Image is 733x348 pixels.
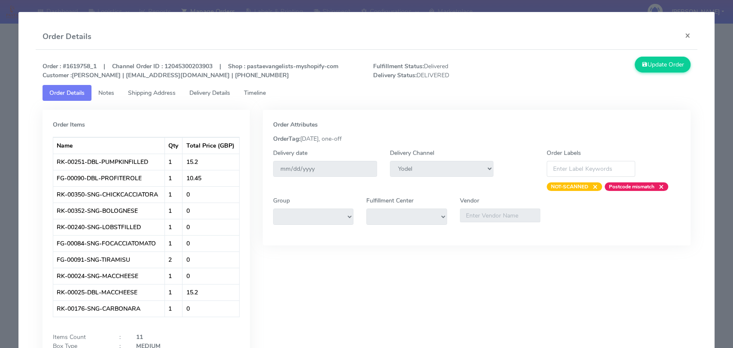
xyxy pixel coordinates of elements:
[244,89,266,97] span: Timeline
[53,203,165,219] td: RK-00352-SNG-BOLOGNESE
[654,182,664,191] span: ×
[165,284,182,300] td: 1
[165,170,182,186] td: 1
[46,333,113,342] div: Items Count
[273,121,318,129] strong: Order Attributes
[165,137,182,154] th: Qty
[373,62,423,70] strong: Fulfillment Status:
[43,31,91,42] h4: Order Details
[273,148,307,157] label: Delivery date
[678,24,697,47] button: Close
[165,251,182,268] td: 2
[182,235,239,251] td: 0
[53,251,165,268] td: FG-00091-SNG-TIRAMISU
[182,154,239,170] td: 15.2
[366,196,414,205] label: Fulfillment Center
[551,183,588,190] strong: NOT-SCANNED
[609,183,654,190] strong: Postcode mismatch
[98,89,114,97] span: Notes
[267,134,687,143] div: [DATE], one-off
[182,186,239,203] td: 0
[390,148,434,157] label: Delivery Channel
[165,154,182,170] td: 1
[165,186,182,203] td: 1
[460,209,540,222] input: Enter Vendor Name
[182,300,239,317] td: 0
[113,333,130,342] div: :
[53,154,165,170] td: RK-00251-DBL-PUMPKINFILLED
[136,333,143,341] strong: 11
[53,186,165,203] td: RK-00350-SNG-CHICKCACCIATORA
[43,71,72,79] strong: Customer :
[165,300,182,317] td: 1
[53,284,165,300] td: RK-00025-DBL-MACCHEESE
[53,121,85,129] strong: Order Items
[165,203,182,219] td: 1
[182,170,239,186] td: 10.45
[273,196,290,205] label: Group
[128,89,176,97] span: Shipping Address
[43,62,338,79] strong: Order : #1619758_1 | Channel Order ID : 12045300203903 | Shop : pastaevangelists-myshopify-com [P...
[53,300,165,317] td: RK-00176-SNG-CARBONARA
[165,219,182,235] td: 1
[182,284,239,300] td: 15.2
[547,161,635,177] input: Enter Label Keywords
[588,182,598,191] span: ×
[53,137,165,154] th: Name
[53,219,165,235] td: RK-00240-SNG-LOBSTFILLED
[182,268,239,284] td: 0
[53,268,165,284] td: RK-00024-SNG-MACCHEESE
[53,170,165,186] td: FG-00090-DBL-PROFITEROLE
[273,135,300,143] strong: OrderTag:
[53,235,165,251] td: FG-00084-SNG-FOCACCIATOMATO
[182,203,239,219] td: 0
[460,196,479,205] label: Vendor
[49,89,85,97] span: Order Details
[43,85,690,101] ul: Tabs
[366,62,532,80] span: Delivered DELIVERED
[373,71,416,79] strong: Delivery Status:
[165,235,182,251] td: 1
[189,89,230,97] span: Delivery Details
[547,148,581,157] label: Order Labels
[635,57,690,73] button: Update Order
[182,251,239,268] td: 0
[182,137,239,154] th: Total Price (GBP)
[182,219,239,235] td: 0
[165,268,182,284] td: 1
